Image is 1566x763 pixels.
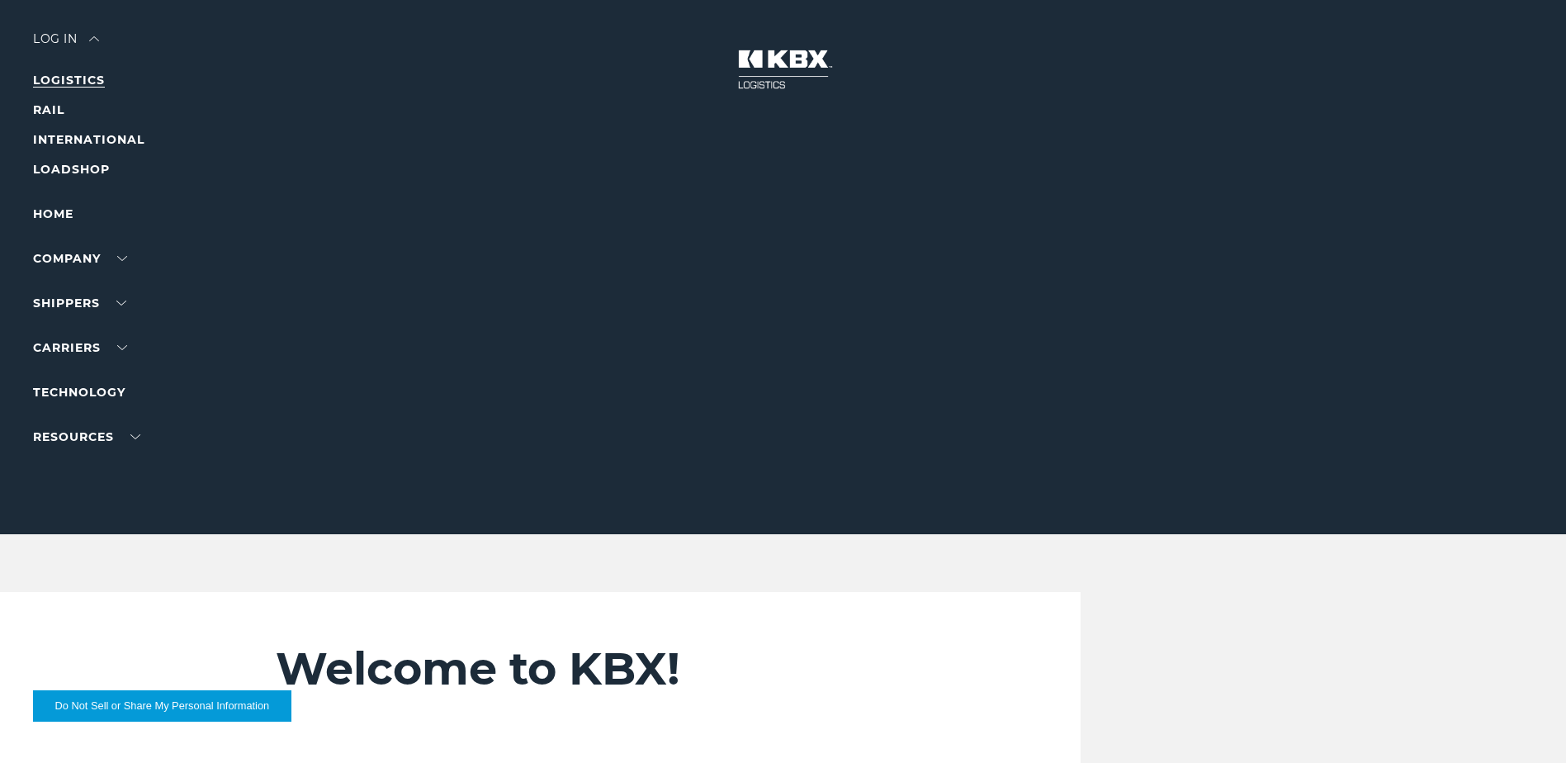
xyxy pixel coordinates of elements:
img: kbx logo [721,33,845,106]
a: SHIPPERS [33,296,126,310]
button: Do Not Sell or Share My Personal Information [33,690,291,722]
a: LOADSHOP [33,162,110,177]
a: Company [33,251,127,266]
h2: Welcome to KBX! [276,642,981,696]
a: INTERNATIONAL [33,132,144,147]
img: arrow [89,36,99,41]
a: LOGISTICS [33,73,105,88]
a: Technology [33,385,125,400]
div: Log in [33,33,99,57]
a: RAIL [33,102,64,117]
a: RESOURCES [33,429,140,444]
a: Carriers [33,340,127,355]
iframe: Chat Widget [1483,684,1566,763]
a: Home [33,206,73,221]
